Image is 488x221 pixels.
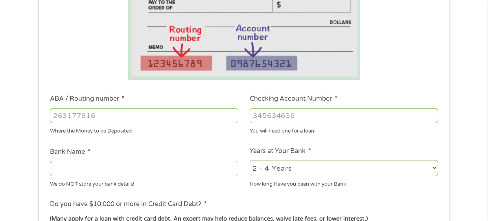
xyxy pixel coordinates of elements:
[50,200,207,208] label: Do you have $10,000 or more in Credit Card Debt?
[250,125,438,135] div: You will need one for a loan.
[50,125,238,135] div: Where the Money to be Deposited
[50,177,238,188] div: We do NOT store your bank details!
[250,108,438,123] input: 345634636
[250,177,438,188] div: How long Have you been with your Bank
[250,95,337,103] label: Checking Account Number
[50,95,125,103] label: ABA / Routing number
[250,147,311,155] label: Years at Your Bank
[50,148,90,156] label: Bank Name
[50,108,238,123] input: 263177916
